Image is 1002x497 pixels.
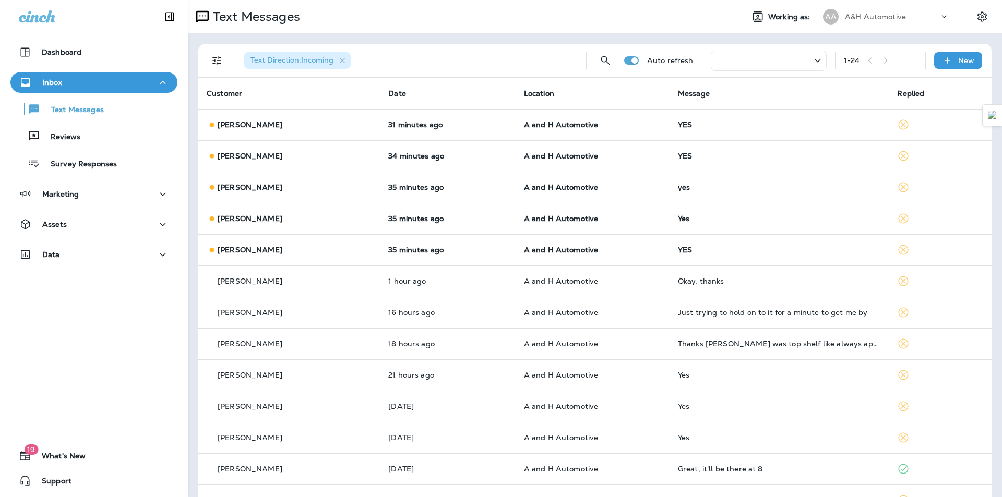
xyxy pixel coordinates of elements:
button: Settings [973,7,992,26]
p: Sep 17, 2025 10:19 AM [388,152,507,160]
span: A and H Automotive [524,308,599,317]
span: Location [524,89,554,98]
button: Assets [10,214,177,235]
p: Sep 16, 2025 06:19 PM [388,308,507,317]
p: [PERSON_NAME] [218,371,282,379]
p: Text Messages [209,9,300,25]
p: Inbox [42,78,62,87]
div: 1 - 24 [844,56,860,65]
p: Sep 16, 2025 08:52 AM [388,465,507,473]
button: Dashboard [10,42,177,63]
span: Support [31,477,71,489]
p: Sep 16, 2025 04:36 PM [388,340,507,348]
p: Marketing [42,190,79,198]
button: Reviews [10,125,177,147]
button: Text Messages [10,98,177,120]
p: Sep 17, 2025 10:17 AM [388,246,507,254]
button: Data [10,244,177,265]
p: [PERSON_NAME] [218,183,282,191]
span: Working as: [768,13,813,21]
button: Inbox [10,72,177,93]
span: Message [678,89,710,98]
p: Text Messages [41,105,104,115]
div: yes [678,183,881,191]
button: Search Messages [595,50,616,71]
div: AA [823,9,839,25]
span: 19 [24,444,38,455]
span: Replied [897,89,924,98]
p: Sep 17, 2025 10:22 AM [388,120,507,129]
span: A and H Automotive [524,120,599,129]
p: Sep 16, 2025 10:28 AM [388,433,507,442]
span: Customer [207,89,242,98]
p: Sep 17, 2025 09:14 AM [388,277,507,285]
span: A and H Automotive [524,464,599,474]
div: YES [678,152,881,160]
span: A and H Automotive [524,433,599,442]
p: Sep 17, 2025 10:18 AM [388,183,507,191]
div: Okay, thanks [678,277,881,285]
button: 19What's New [10,445,177,466]
p: Data [42,250,60,259]
button: Support [10,470,177,491]
p: Reviews [40,132,80,142]
p: Dashboard [42,48,81,56]
div: Great, it'll be there at 8 [678,465,881,473]
p: [PERSON_NAME] [218,340,282,348]
span: A and H Automotive [524,183,599,192]
p: [PERSON_NAME] [218,120,282,129]
p: New [958,56,974,65]
span: A and H Automotive [524,151,599,161]
p: Sep 16, 2025 10:44 AM [388,402,507,410]
button: Survey Responses [10,152,177,174]
p: [PERSON_NAME] [218,277,282,285]
div: Yes [678,433,881,442]
p: [PERSON_NAME] [218,433,282,442]
span: Date [388,89,406,98]
span: What's New [31,452,86,464]
button: Filters [207,50,228,71]
p: Survey Responses [40,160,117,169]
p: [PERSON_NAME] [218,246,282,254]
span: A and H Automotive [524,402,599,411]
div: Thanks James service was top shelf like always appreciate you all very much [678,340,881,348]
p: [PERSON_NAME] [218,465,282,473]
p: Sep 16, 2025 01:21 PM [388,371,507,379]
p: A&H Automotive [845,13,906,21]
div: Yes [678,371,881,379]
div: Yes [678,214,881,223]
div: YES [678,246,881,254]
p: Sep 17, 2025 10:18 AM [388,214,507,223]
span: Text Direction : Incoming [250,55,333,65]
div: YES [678,120,881,129]
span: A and H Automotive [524,370,599,380]
button: Marketing [10,184,177,204]
p: [PERSON_NAME] [218,402,282,410]
div: Text Direction:Incoming [244,52,351,69]
p: Auto refresh [647,56,694,65]
div: Just trying to hold on to it for a minute to get me by [678,308,881,317]
div: Yes [678,402,881,410]
p: [PERSON_NAME] [218,308,282,317]
p: [PERSON_NAME] [218,152,282,160]
p: [PERSON_NAME] [218,214,282,223]
button: Collapse Sidebar [155,6,184,27]
p: Assets [42,220,67,228]
span: A and H Automotive [524,339,599,348]
span: A and H Automotive [524,214,599,223]
img: Detect Auto [988,111,997,120]
span: A and H Automotive [524,245,599,254]
span: A and H Automotive [524,276,599,286]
